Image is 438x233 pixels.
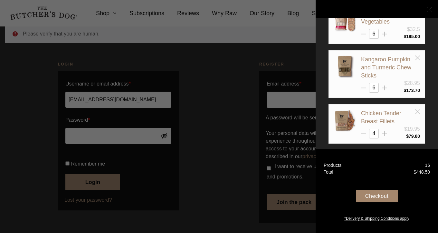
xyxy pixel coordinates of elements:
img: Kangaroo Pumpkin and Turmeric Chew Sticks [334,56,356,78]
bdi: 195.00 [404,34,420,39]
div: 16 [425,162,430,169]
span: $ [414,169,416,175]
a: Chicken Tender Breast Fillets [361,110,401,125]
span: $ [404,34,406,39]
div: $19.95 [404,125,420,133]
span: $ [406,134,409,139]
div: Products [324,162,341,169]
div: $28.95 [404,79,420,87]
span: $ [404,88,406,93]
div: Total [324,169,333,176]
a: Products 16 Total $448.50 Checkout [316,149,438,233]
img: Chicken Tender Breast Fillets [334,109,356,132]
div: Checkout [356,190,398,202]
a: Kangaroo Pumpkin and Turmeric Chew Sticks [361,56,411,79]
bdi: 79.80 [406,134,420,139]
bdi: 173.70 [404,88,420,93]
a: *Delivery & Shipping Conditions apply [316,214,438,221]
bdi: 448.50 [414,169,430,175]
